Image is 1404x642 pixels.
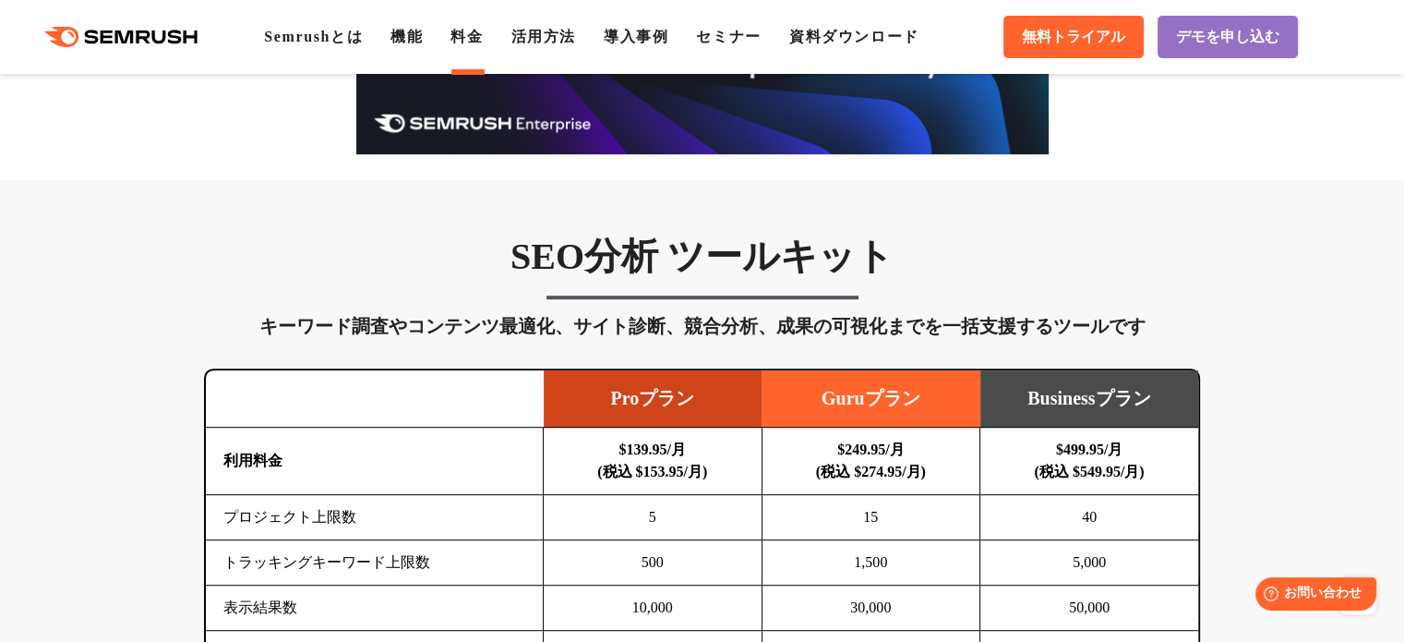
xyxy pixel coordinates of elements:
td: トラッキングキーワード上限数 [206,540,544,586]
a: Semrushとは [264,29,363,44]
b: $139.95/月 (税込 $153.95/月) [597,442,707,479]
a: 活用方法 [511,29,576,44]
td: 1,500 [762,540,980,586]
td: Guruプラン [762,370,980,428]
td: プロジェクト上限数 [206,495,544,540]
td: Proプラン [544,370,762,428]
td: 30,000 [762,586,980,631]
a: 導入事例 [604,29,668,44]
a: セミナー [696,29,761,44]
a: 無料トライアル [1003,16,1144,58]
td: 50,000 [980,586,1199,631]
iframe: Help widget launcher [1240,570,1384,622]
a: 料金 [450,29,483,44]
b: $249.95/月 (税込 $274.95/月) [816,442,926,479]
td: 15 [762,495,980,540]
h3: SEO分析 ツールキット [204,234,1200,280]
div: キーワード調査やコンテンツ最適化、サイト診断、競合分析、成果の可視化までを一括支援するツールです [204,311,1200,341]
b: 利用料金 [223,453,282,468]
span: デモを申し込む [1176,28,1279,47]
td: Businessプラン [980,370,1199,428]
td: 10,000 [544,586,762,631]
td: 表示結果数 [206,586,544,631]
td: 500 [544,540,762,586]
a: 資料ダウンロード [789,29,919,44]
a: 機能 [390,29,423,44]
td: 40 [980,495,1199,540]
span: 無料トライアル [1022,28,1125,47]
b: $499.95/月 (税込 $549.95/月) [1034,442,1144,479]
td: 5 [544,495,762,540]
a: デモを申し込む [1158,16,1298,58]
td: 5,000 [980,540,1199,586]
